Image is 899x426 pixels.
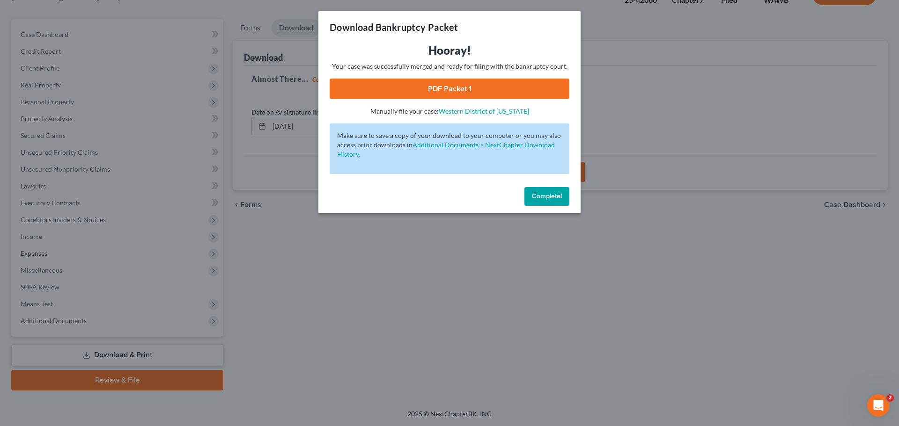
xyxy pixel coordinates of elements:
a: Western District of [US_STATE] [439,107,529,115]
button: Complete! [524,187,569,206]
iframe: Intercom live chat [867,394,890,417]
p: Your case was successfully merged and ready for filing with the bankruptcy court. [330,62,569,71]
p: Make sure to save a copy of your download to your computer or you may also access prior downloads in [337,131,562,159]
a: PDF Packet 1 [330,79,569,99]
h3: Download Bankruptcy Packet [330,21,458,34]
span: 2 [886,394,894,402]
p: Manually file your case: [330,107,569,116]
span: Complete! [532,192,562,200]
a: Additional Documents > NextChapter Download History. [337,141,555,158]
h3: Hooray! [330,43,569,58]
